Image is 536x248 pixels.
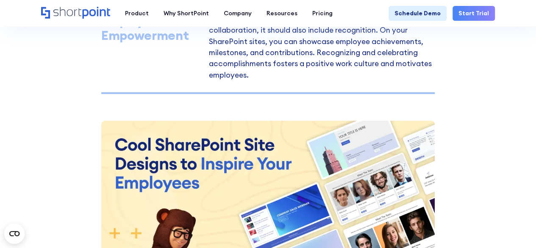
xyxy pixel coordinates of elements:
a: Company [216,6,259,21]
div: Why ShortPoint [164,9,209,18]
div: Resources [267,9,297,18]
a: Resources [259,6,305,21]
p: Employee empowerment does not stop at productivity and collaboration, it should also include reco... [209,16,435,80]
div: Employee Empowerment [101,14,201,43]
a: Pricing [305,6,340,21]
a: Product [117,6,156,21]
div: Pricing [312,9,333,18]
div: Product [125,9,149,18]
a: Home [41,7,110,20]
a: Why ShortPoint [156,6,216,21]
button: Open CMP widget [4,223,25,244]
a: Schedule Demo [389,6,447,21]
iframe: Chat Widget [494,207,536,248]
div: Company [224,9,252,18]
a: Start Trial [453,6,495,21]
